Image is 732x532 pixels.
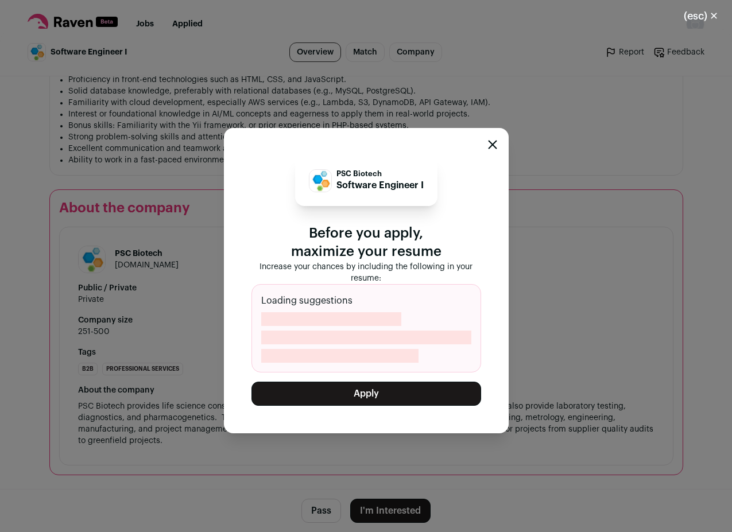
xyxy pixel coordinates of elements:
[309,170,331,192] img: 0ff65a298a6ba740402047165e85bee3453cc7861e4f7838b6be750f93fd1f27.jpg
[251,382,481,406] button: Apply
[251,224,481,261] p: Before you apply, maximize your resume
[251,284,481,372] div: Loading suggestions
[336,178,424,192] p: Software Engineer I
[251,261,481,284] p: Increase your chances by including the following in your resume:
[670,3,732,29] button: Close modal
[336,169,424,178] p: PSC Biotech
[488,140,497,149] button: Close modal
